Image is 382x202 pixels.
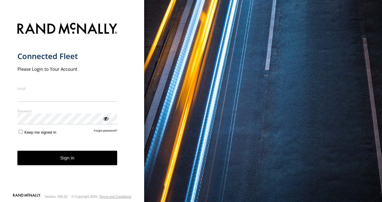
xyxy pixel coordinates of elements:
[17,151,117,165] button: Sign in
[13,194,41,200] a: Visit our Website
[71,195,131,198] div: © Copyright 2025 -
[17,66,117,72] h2: Please Login to Your Account
[99,195,131,198] a: Terms and Conditions
[103,115,109,121] div: ViewPassword
[17,109,117,113] label: Password
[17,51,117,61] h1: Connected Fleet
[94,129,117,135] a: Forgot password?
[17,86,117,91] label: Email
[19,130,23,134] input: Keep me signed in
[17,19,127,193] form: main
[24,130,56,135] span: Keep me signed in
[45,195,68,198] div: Version: 305.02
[17,22,117,37] img: Rand McNally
